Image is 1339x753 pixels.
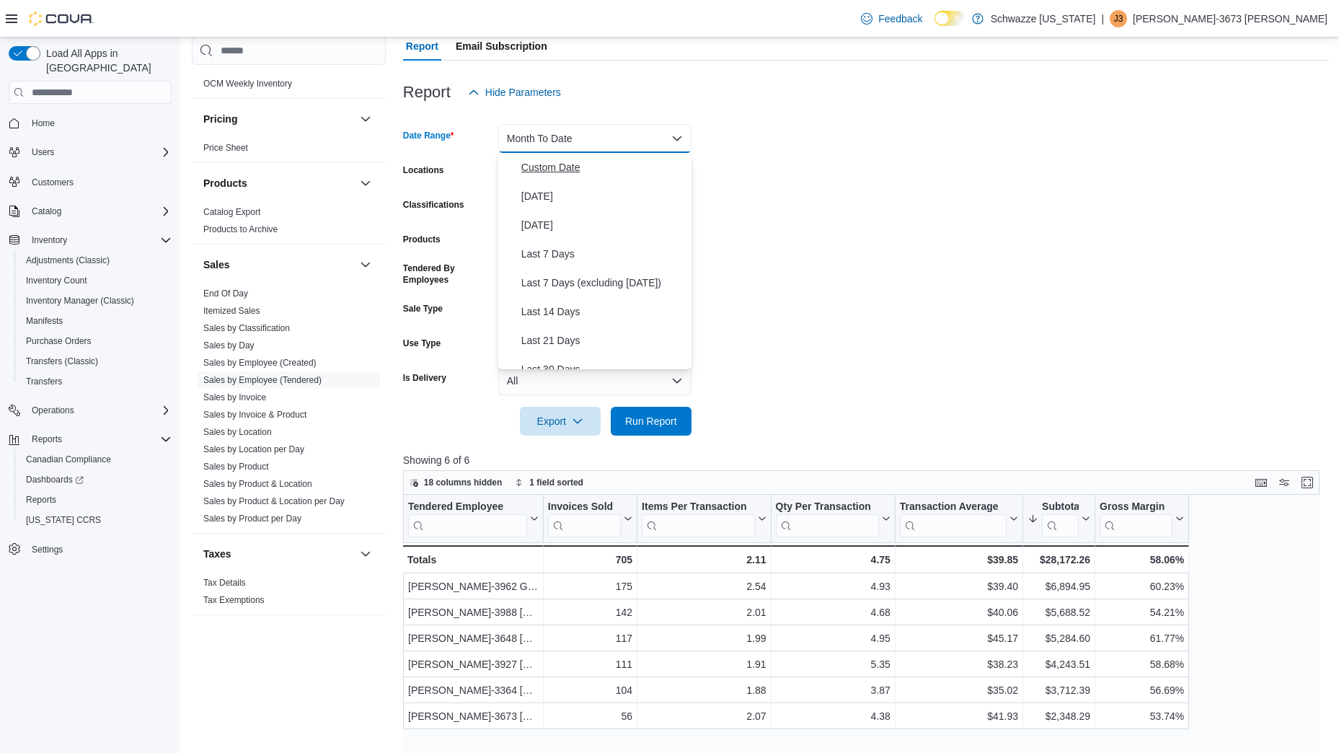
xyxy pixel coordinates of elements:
[26,232,73,249] button: Inventory
[408,708,539,725] div: [PERSON_NAME]-3673 [PERSON_NAME]
[26,540,172,558] span: Settings
[203,305,260,317] span: Itemized Sales
[1100,501,1172,537] div: Gross Margin
[900,604,1018,621] div: $40.06
[3,142,177,162] button: Users
[642,501,766,537] button: Items Per Transaction
[1028,551,1090,568] div: $28,172.26
[203,142,248,154] span: Price Sheet
[203,323,290,333] a: Sales by Classification
[548,551,632,568] div: 705
[521,332,686,349] span: Last 21 Days
[203,79,292,89] a: OCM Weekly Inventory
[1100,604,1184,621] div: 54.21%
[203,426,272,438] span: Sales by Location
[775,551,890,568] div: 4.75
[203,207,260,217] a: Catalog Export
[32,433,62,445] span: Reports
[26,315,63,327] span: Manifests
[406,32,438,61] span: Report
[625,414,677,428] span: Run Report
[26,494,56,506] span: Reports
[509,474,589,491] button: 1 field sorted
[357,110,374,128] button: Pricing
[548,604,632,621] div: 142
[1042,501,1079,514] div: Subtotal
[462,78,567,107] button: Hide Parameters
[14,490,177,510] button: Reports
[192,139,386,162] div: Pricing
[1028,630,1090,647] div: $5,284.60
[403,263,492,286] label: Tendered By Employees
[203,257,230,272] h3: Sales
[20,353,104,370] a: Transfers (Classic)
[357,256,374,273] button: Sales
[40,46,172,75] span: Load All Apps in [GEOGRAPHIC_DATA]
[203,578,246,588] a: Tax Details
[32,206,61,217] span: Catalog
[20,312,172,330] span: Manifests
[20,451,117,468] a: Canadian Compliance
[203,409,306,420] span: Sales by Invoice & Product
[456,32,547,61] span: Email Subscription
[20,373,68,390] a: Transfers
[900,551,1018,568] div: $39.85
[203,461,269,472] span: Sales by Product
[900,501,1007,514] div: Transaction Average
[26,356,98,367] span: Transfers (Classic)
[192,285,386,533] div: Sales
[203,357,317,369] span: Sales by Employee (Created)
[203,112,237,126] h3: Pricing
[775,501,878,514] div: Qty Per Transaction
[642,578,766,595] div: 2.54
[203,374,322,386] span: Sales by Employee (Tendered)
[934,11,965,26] input: Dark Mode
[203,478,312,490] span: Sales by Product & Location
[424,477,503,488] span: 18 columns hidden
[521,303,686,320] span: Last 14 Days
[900,656,1018,673] div: $38.23
[14,470,177,490] a: Dashboards
[192,203,386,244] div: Products
[203,340,255,351] a: Sales by Day
[642,551,766,568] div: 2.11
[1100,551,1184,568] div: 58.06%
[485,85,561,100] span: Hide Parameters
[407,551,539,568] div: Totals
[403,338,441,349] label: Use Type
[26,172,172,190] span: Customers
[26,474,84,485] span: Dashboards
[26,232,172,249] span: Inventory
[1276,474,1293,491] button: Display options
[642,656,766,673] div: 1.91
[403,164,444,176] label: Locations
[1299,474,1316,491] button: Enter fullscreen
[20,471,89,488] a: Dashboards
[20,292,140,309] a: Inventory Manager (Classic)
[32,177,74,188] span: Customers
[20,511,107,529] a: [US_STATE] CCRS
[498,124,691,153] button: Month To Date
[521,274,686,291] span: Last 7 Days (excluding [DATE])
[408,501,527,514] div: Tendered Employee
[203,392,266,402] a: Sales by Invoice
[1042,501,1079,537] div: Subtotal
[26,144,60,161] button: Users
[548,501,621,514] div: Invoices Sold
[26,275,87,286] span: Inventory Count
[20,252,172,269] span: Adjustments (Classic)
[203,479,312,489] a: Sales by Product & Location
[26,203,67,220] button: Catalog
[203,496,345,506] a: Sales by Product & Location per Day
[775,708,890,725] div: 4.38
[203,176,247,190] h3: Products
[403,303,443,314] label: Sale Type
[20,491,62,508] a: Reports
[14,510,177,530] button: [US_STATE] CCRS
[878,12,922,26] span: Feedback
[403,372,446,384] label: Is Delivery
[14,291,177,311] button: Inventory Manager (Classic)
[900,578,1018,595] div: $39.40
[1252,474,1270,491] button: Keyboard shortcuts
